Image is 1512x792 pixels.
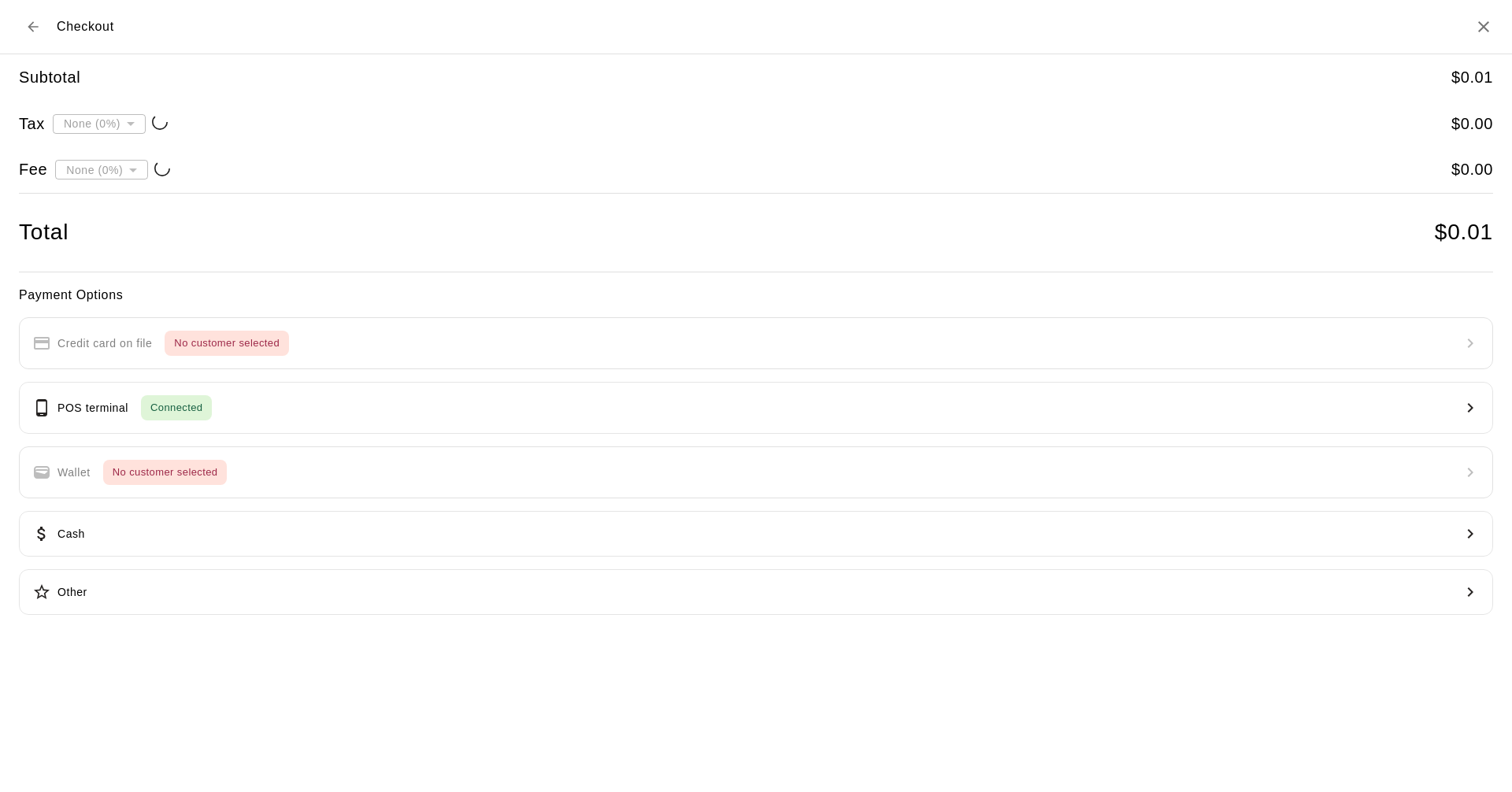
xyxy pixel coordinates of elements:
[57,400,128,416] p: POS terminal
[55,155,148,184] div: None (0%)
[19,13,47,41] button: Back to cart
[1451,159,1493,180] h5: $ 0.00
[1435,219,1493,246] h4: $ 0.01
[19,285,1493,305] h6: Payment Options
[19,569,1493,615] button: Other
[1451,67,1493,88] h5: $ 0.01
[141,399,212,417] span: Connected
[19,511,1493,557] button: Cash
[53,109,146,138] div: None (0%)
[1451,113,1493,135] h5: $ 0.00
[19,67,80,88] h5: Subtotal
[19,13,114,41] div: Checkout
[19,113,45,135] h5: Tax
[1474,17,1493,36] button: Close
[19,159,47,180] h5: Fee
[19,219,69,246] h4: Total
[19,382,1493,434] button: POS terminalConnected
[57,584,87,601] p: Other
[57,526,85,542] p: Cash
